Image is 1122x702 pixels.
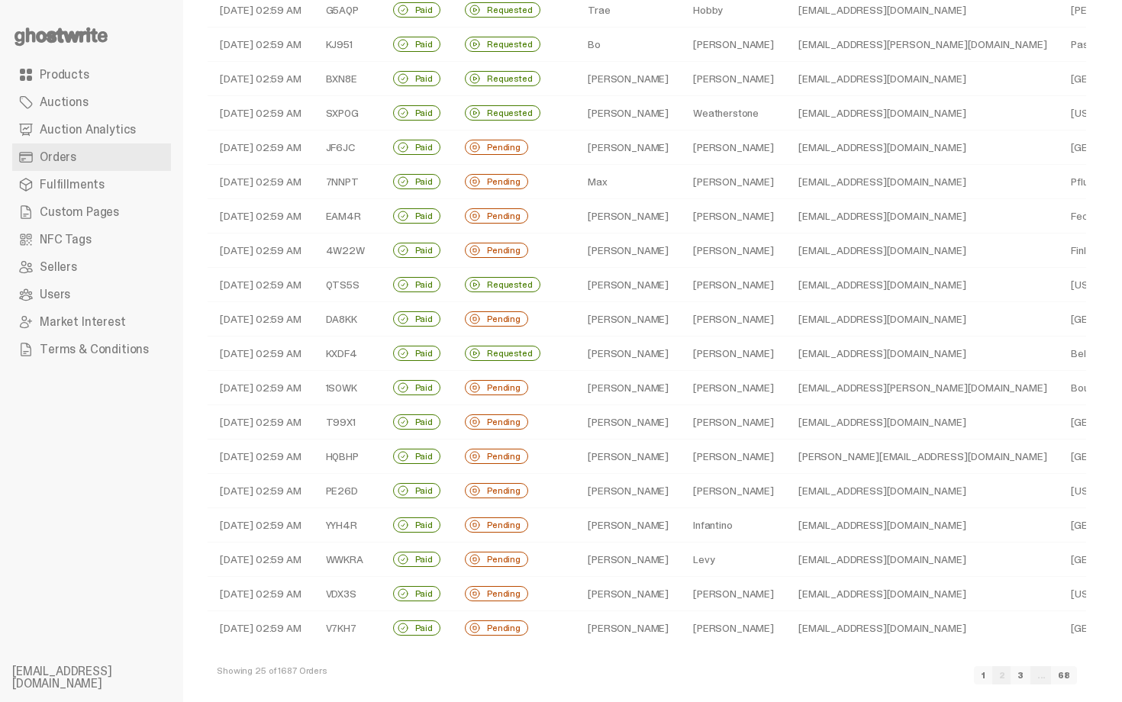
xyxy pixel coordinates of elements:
[576,440,681,474] td: [PERSON_NAME]
[576,577,681,611] td: [PERSON_NAME]
[314,440,381,474] td: HQBHP
[576,233,681,268] td: [PERSON_NAME]
[786,27,1059,62] td: [EMAIL_ADDRESS][PERSON_NAME][DOMAIN_NAME]
[786,543,1059,577] td: [EMAIL_ADDRESS][DOMAIN_NAME]
[208,199,314,233] td: [DATE] 02:59 AM
[12,336,171,363] a: Terms & Conditions
[393,620,440,636] div: Paid
[576,130,681,165] td: [PERSON_NAME]
[208,440,314,474] td: [DATE] 02:59 AM
[314,337,381,371] td: KXDF4
[314,611,381,646] td: V7KH7
[576,62,681,96] td: [PERSON_NAME]
[12,171,171,198] a: Fulfillments
[465,71,540,86] div: Requested
[314,543,381,577] td: WWKRA
[208,405,314,440] td: [DATE] 02:59 AM
[314,96,381,130] td: SXP0G
[314,233,381,268] td: 4W22W
[681,371,786,405] td: [PERSON_NAME]
[576,371,681,405] td: [PERSON_NAME]
[576,508,681,543] td: [PERSON_NAME]
[40,261,77,273] span: Sellers
[576,302,681,337] td: [PERSON_NAME]
[40,316,126,328] span: Market Interest
[681,474,786,508] td: [PERSON_NAME]
[314,405,381,440] td: T99X1
[393,449,440,464] div: Paid
[786,199,1059,233] td: [EMAIL_ADDRESS][DOMAIN_NAME]
[786,405,1059,440] td: [EMAIL_ADDRESS][DOMAIN_NAME]
[786,337,1059,371] td: [EMAIL_ADDRESS][DOMAIN_NAME]
[681,130,786,165] td: [PERSON_NAME]
[465,140,528,155] div: Pending
[208,508,314,543] td: [DATE] 02:59 AM
[786,302,1059,337] td: [EMAIL_ADDRESS][DOMAIN_NAME]
[12,116,171,143] a: Auction Analytics
[786,130,1059,165] td: [EMAIL_ADDRESS][DOMAIN_NAME]
[786,233,1059,268] td: [EMAIL_ADDRESS][DOMAIN_NAME]
[786,96,1059,130] td: [EMAIL_ADDRESS][DOMAIN_NAME]
[208,474,314,508] td: [DATE] 02:59 AM
[393,71,440,86] div: Paid
[12,281,171,308] a: Users
[786,508,1059,543] td: [EMAIL_ADDRESS][DOMAIN_NAME]
[314,302,381,337] td: DA8KK
[1011,666,1030,684] a: 3
[314,474,381,508] td: PE26D
[393,2,440,18] div: Paid
[576,199,681,233] td: [PERSON_NAME]
[576,405,681,440] td: [PERSON_NAME]
[465,243,528,258] div: Pending
[40,343,149,356] span: Terms & Conditions
[393,311,440,327] div: Paid
[314,165,381,199] td: 7NNPT
[208,611,314,646] td: [DATE] 02:59 AM
[393,208,440,224] div: Paid
[681,440,786,474] td: [PERSON_NAME]
[393,586,440,601] div: Paid
[465,346,540,361] div: Requested
[12,308,171,336] a: Market Interest
[208,96,314,130] td: [DATE] 02:59 AM
[12,665,195,690] li: [EMAIL_ADDRESS][DOMAIN_NAME]
[465,174,528,189] div: Pending
[40,151,76,163] span: Orders
[208,165,314,199] td: [DATE] 02:59 AM
[681,611,786,646] td: [PERSON_NAME]
[393,174,440,189] div: Paid
[12,226,171,253] a: NFC Tags
[576,337,681,371] td: [PERSON_NAME]
[576,611,681,646] td: [PERSON_NAME]
[208,268,314,302] td: [DATE] 02:59 AM
[681,577,786,611] td: [PERSON_NAME]
[393,346,440,361] div: Paid
[786,268,1059,302] td: [EMAIL_ADDRESS][DOMAIN_NAME]
[40,233,92,246] span: NFC Tags
[314,508,381,543] td: YYH4R
[208,233,314,268] td: [DATE] 02:59 AM
[681,543,786,577] td: Levy
[576,96,681,130] td: [PERSON_NAME]
[393,380,440,395] div: Paid
[40,206,119,218] span: Custom Pages
[12,61,171,89] a: Products
[40,179,105,191] span: Fulfillments
[393,483,440,498] div: Paid
[40,96,89,108] span: Auctions
[465,552,528,567] div: Pending
[786,165,1059,199] td: [EMAIL_ADDRESS][DOMAIN_NAME]
[208,577,314,611] td: [DATE] 02:59 AM
[208,543,314,577] td: [DATE] 02:59 AM
[465,105,540,121] div: Requested
[12,89,171,116] a: Auctions
[465,2,540,18] div: Requested
[576,268,681,302] td: [PERSON_NAME]
[681,27,786,62] td: [PERSON_NAME]
[314,130,381,165] td: JF6JC
[40,124,136,136] span: Auction Analytics
[208,337,314,371] td: [DATE] 02:59 AM
[40,288,70,301] span: Users
[465,37,540,52] div: Requested
[12,253,171,281] a: Sellers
